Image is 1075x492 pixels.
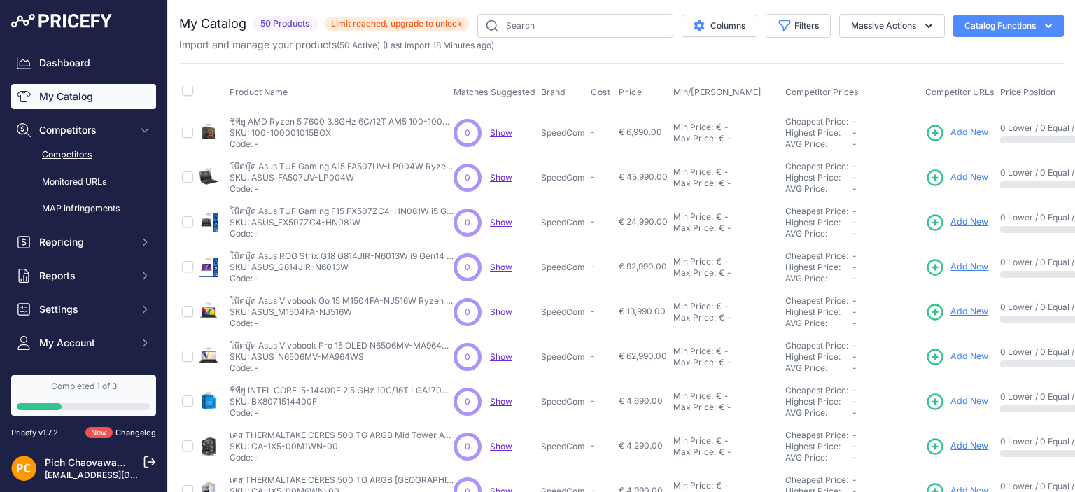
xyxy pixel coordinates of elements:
[852,127,857,138] span: -
[925,437,988,456] a: Add New
[950,440,988,453] span: Add New
[925,302,988,322] a: Add New
[950,305,988,318] span: Add New
[722,480,729,491] div: -
[230,307,454,318] p: SKU: ASUS_M1504FA-NJ516W
[852,172,857,183] span: -
[852,307,857,317] span: -
[619,171,668,182] span: € 45,990.00
[465,440,470,453] span: 0
[722,122,729,133] div: -
[11,170,156,195] a: Monitored URLs
[673,223,716,234] div: Max Price:
[230,385,454,396] p: ซีพียู INTEL CORE i5-14400F 2.5 GHz 10C/16T LGA1700 BX8071514400F
[230,217,454,228] p: SKU: ASUS_FX507ZC4-HN081W
[11,330,156,356] button: My Account
[230,206,454,217] p: โน๊ตบุ๊ค Asus TUF Gaming F15 FX507ZC4-HN081W i5 Gen12 สีเทา (Mecha Gray)
[785,228,852,239] div: AVG Price:
[852,385,857,395] span: -
[45,456,136,468] a: Pich Chaovawanich
[11,297,156,322] button: Settings
[490,351,512,362] span: Show
[591,87,613,98] button: Cost
[722,435,729,447] div: -
[230,251,454,262] p: โน๊ตบุ๊ค Asus ROG Strix G18 G814JIR-N6013W i9 Gen14 สีเทา (Eclipse Gray)
[17,381,150,392] div: Completed 1 of 3
[230,363,454,374] p: Code: -
[925,123,988,143] a: Add New
[785,262,852,273] div: Highest Price:
[852,139,857,149] span: -
[722,346,729,357] div: -
[785,307,852,318] div: Highest Price:
[673,346,713,357] div: Min Price:
[785,87,859,97] span: Competitor Prices
[673,480,713,491] div: Min Price:
[852,206,857,216] span: -
[852,407,857,418] span: -
[230,139,454,150] p: Code: -
[950,260,988,274] span: Add New
[11,50,156,465] nav: Sidebar
[852,441,857,451] span: -
[39,269,131,283] span: Reports
[722,167,729,178] div: -
[619,261,667,272] span: € 92,990.00
[785,430,848,440] a: Cheapest Price:
[230,183,454,195] p: Code: -
[925,168,988,188] a: Add New
[673,447,716,458] div: Max Price:
[722,256,729,267] div: -
[591,171,595,182] span: -
[230,430,454,441] p: เคส THERMALTAKE CERES 500 TG ARGB Mid Tower ATX - Black
[925,347,988,367] a: Add New
[230,228,454,239] p: Code: -
[785,452,852,463] div: AVG Price:
[722,301,729,312] div: -
[719,133,724,144] div: €
[230,273,454,284] p: Code: -
[673,167,713,178] div: Min Price:
[682,15,757,37] button: Columns
[785,396,852,407] div: Highest Price:
[785,172,852,183] div: Highest Price:
[673,402,716,413] div: Max Price:
[541,127,585,139] p: SpeedCom
[541,262,585,273] p: SpeedCom
[785,351,852,363] div: Highest Price:
[785,251,848,261] a: Cheapest Price:
[619,87,642,98] span: Price
[716,256,722,267] div: €
[490,262,512,272] a: Show
[852,116,857,127] span: -
[785,363,852,374] div: AVG Price:
[490,217,512,227] span: Show
[11,375,156,416] a: Completed 1 of 3
[673,267,716,279] div: Max Price:
[950,216,988,229] span: Add New
[591,351,595,361] span: -
[230,172,454,183] p: SKU: ASUS_FA507UV-LP004W
[852,262,857,272] span: -
[852,351,857,362] span: -
[1000,87,1055,97] span: Price Position
[619,440,663,451] span: € 4,290.00
[252,16,318,32] span: 50 Products
[490,441,512,451] a: Show
[230,340,454,351] p: โน๊ตบุ๊ค Asus Vivobook Pro 15 OLED N6506MV-MA964WS Ultra 9 สีเทา ([PERSON_NAME])
[465,171,470,184] span: 0
[719,312,724,323] div: €
[950,126,988,139] span: Add New
[673,178,716,189] div: Max Price:
[785,441,852,452] div: Highest Price:
[230,318,454,329] p: Code: -
[716,346,722,357] div: €
[490,172,512,183] span: Show
[719,178,724,189] div: €
[490,307,512,317] span: Show
[591,440,595,451] span: -
[45,470,191,480] a: [EMAIL_ADDRESS][DOMAIN_NAME]
[785,139,852,150] div: AVG Price:
[619,216,668,227] span: € 24,990.00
